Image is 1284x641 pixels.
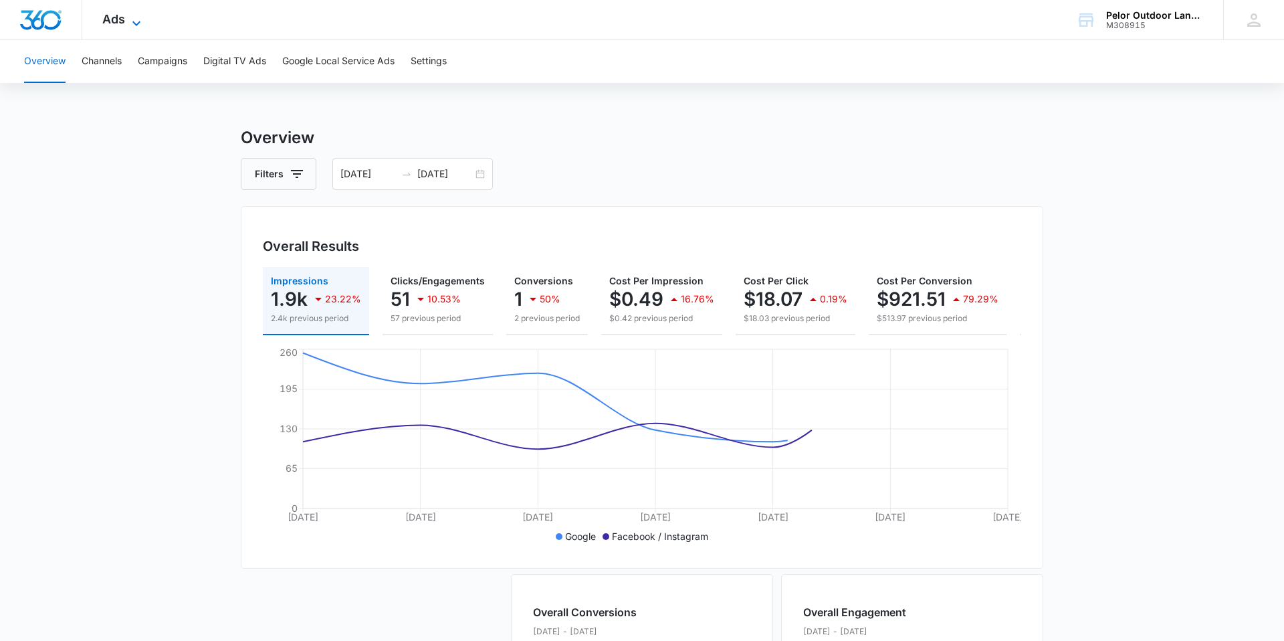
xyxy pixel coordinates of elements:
tspan: 130 [280,423,298,434]
p: 10.53% [427,294,461,304]
span: Impressions [271,275,328,286]
span: Conversions [514,275,573,286]
p: $0.42 previous period [609,312,714,325]
p: Facebook / Instagram [612,529,708,543]
button: Google Local Service Ads [282,40,395,83]
tspan: [DATE] [875,511,905,523]
p: 16.76% [681,294,714,304]
p: 23.22% [325,294,361,304]
h2: Overall Conversions [533,604,637,620]
button: Overview [24,40,66,83]
button: Settings [411,40,447,83]
p: 79.29% [963,294,998,304]
p: 0.19% [820,294,847,304]
button: Campaigns [138,40,187,83]
tspan: 65 [286,462,298,474]
tspan: [DATE] [522,511,553,523]
span: swap-right [401,169,412,179]
span: Cost Per Click [744,275,809,286]
div: account id [1106,21,1204,30]
p: $513.97 previous period [877,312,998,325]
tspan: [DATE] [405,511,436,523]
input: Start date [340,167,396,181]
tspan: [DATE] [992,511,1023,523]
p: 2.4k previous period [271,312,361,325]
p: [DATE] - [DATE] [803,626,906,638]
tspan: 260 [280,347,298,358]
p: [DATE] - [DATE] [533,626,637,638]
p: $0.49 [609,288,663,310]
p: $921.51 [877,288,946,310]
span: Cost Per Conversion [877,275,972,286]
span: to [401,169,412,179]
p: 50% [540,294,560,304]
tspan: [DATE] [640,511,671,523]
span: Cost Per Impression [609,275,704,286]
p: 57 previous period [391,312,485,325]
p: 1.9k [271,288,308,310]
p: $18.03 previous period [744,312,847,325]
div: account name [1106,10,1204,21]
tspan: 195 [280,383,298,394]
p: 2 previous period [514,312,580,325]
p: Google [565,529,596,543]
span: Clicks/Engagements [391,275,485,286]
button: Channels [82,40,122,83]
button: Filters [241,158,316,190]
p: 51 [391,288,410,310]
tspan: [DATE] [288,511,318,523]
input: End date [417,167,473,181]
tspan: 0 [292,502,298,514]
button: Digital TV Ads [203,40,266,83]
span: Ads [102,12,125,26]
h3: Overall Results [263,236,359,256]
h3: Overview [241,126,1043,150]
tspan: [DATE] [758,511,788,523]
p: 1 [514,288,522,310]
h2: Overall Engagement [803,604,906,620]
p: $18.07 [744,288,802,310]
